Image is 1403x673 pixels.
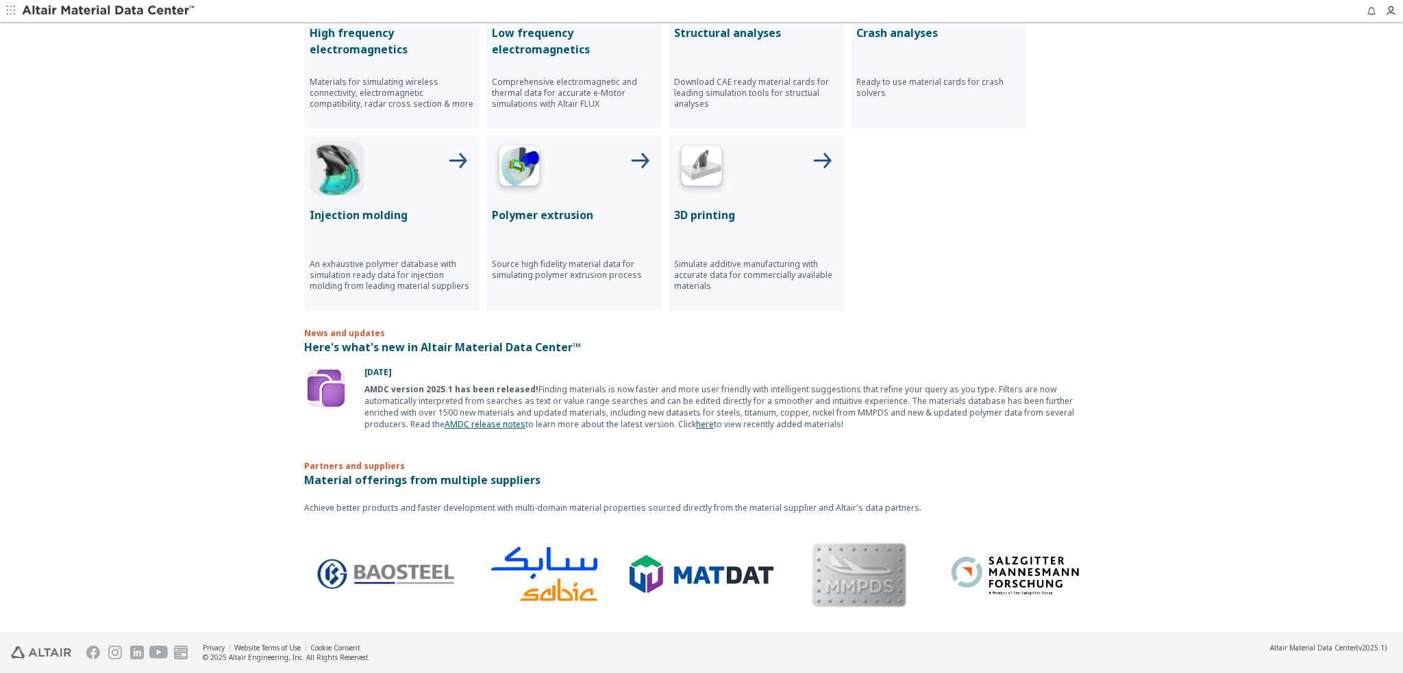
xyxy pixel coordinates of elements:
[492,259,656,281] p: Source high fidelity material data for simulating polymer extrusion process
[696,418,714,430] a: here
[310,259,474,292] p: An exhaustive polymer database with simulation ready data for injection molding from leading mate...
[22,4,197,18] img: Altair Material Data Center
[234,643,301,652] a: Website Terms of Use
[304,472,1099,488] p: Material offerings from multiple suppliers
[486,136,662,311] button: Polymer Extrusion IconPolymer extrusionSource high fidelity material data for simulating polymer ...
[492,207,656,223] p: Polymer extrusion
[310,77,474,110] p: Materials for simulating wireless connectivity, electromagnetic compatibility, radar cross sectio...
[621,555,765,593] img: Logo - MatDat
[304,438,1099,472] p: Partners and suppliers
[674,207,839,223] p: 3D printing
[310,643,360,652] a: Cookie Consent
[203,643,225,652] a: Privacy
[304,502,1099,513] p: Achieve better products and faster development with multi-domain material properties sourced dire...
[492,77,656,110] p: Comprehensive electromagnetic and thermal data for accurate e-Motor simulations with Altair FLUX
[1270,643,1356,652] span: Altair Material Data Center
[464,529,608,620] img: Logo - Sabic
[364,383,1099,430] div: Finding materials is now faster and more user friendly with intelligent suggestions that refine y...
[364,383,538,395] b: AMDC version 2025.1 has been released!
[674,77,839,110] p: Download CAE ready material cards for leading simulation tools for structual analyses
[492,25,656,58] p: Low frequency electromagnetics
[1094,526,1238,622] img: Logo - CAMPUS
[364,366,1099,378] p: [DATE]
[11,646,71,659] img: Altair Engineering
[306,557,450,591] img: Logo - BaoSteel
[674,259,839,292] p: Simulate additive manufacturing with accurate data for commercially available materials
[669,136,844,311] button: 3D Printing Icon3D printingSimulate additive manufacturing with accurate data for commercially av...
[304,339,1099,355] p: Here's what's new in Altair Material Data Center™
[674,25,839,41] p: Structural analyses
[1270,643,1387,652] div: (v2025.1)
[779,525,923,624] img: MMPDS Logo
[304,136,480,311] button: Injection Molding IconInjection moldingAn exhaustive polymer database with simulation ready data ...
[310,25,474,58] p: High frequency electromagnetics
[203,652,370,662] div: © 2025 Altair Engineering, Inc. All Rights Reserved.
[310,207,474,223] p: Injection molding
[304,327,1099,339] p: News and updates
[310,141,364,196] img: Injection Molding Icon
[856,25,1021,41] p: Crash analyses
[936,547,1080,602] img: Logo - Salzgitter
[674,141,729,196] img: 3D Printing Icon
[492,141,547,196] img: Polymer Extrusion Icon
[856,77,1021,99] p: Ready to use material cards for crash solvers
[304,366,348,410] img: Update Icon Software
[445,418,525,430] a: AMDC release notes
